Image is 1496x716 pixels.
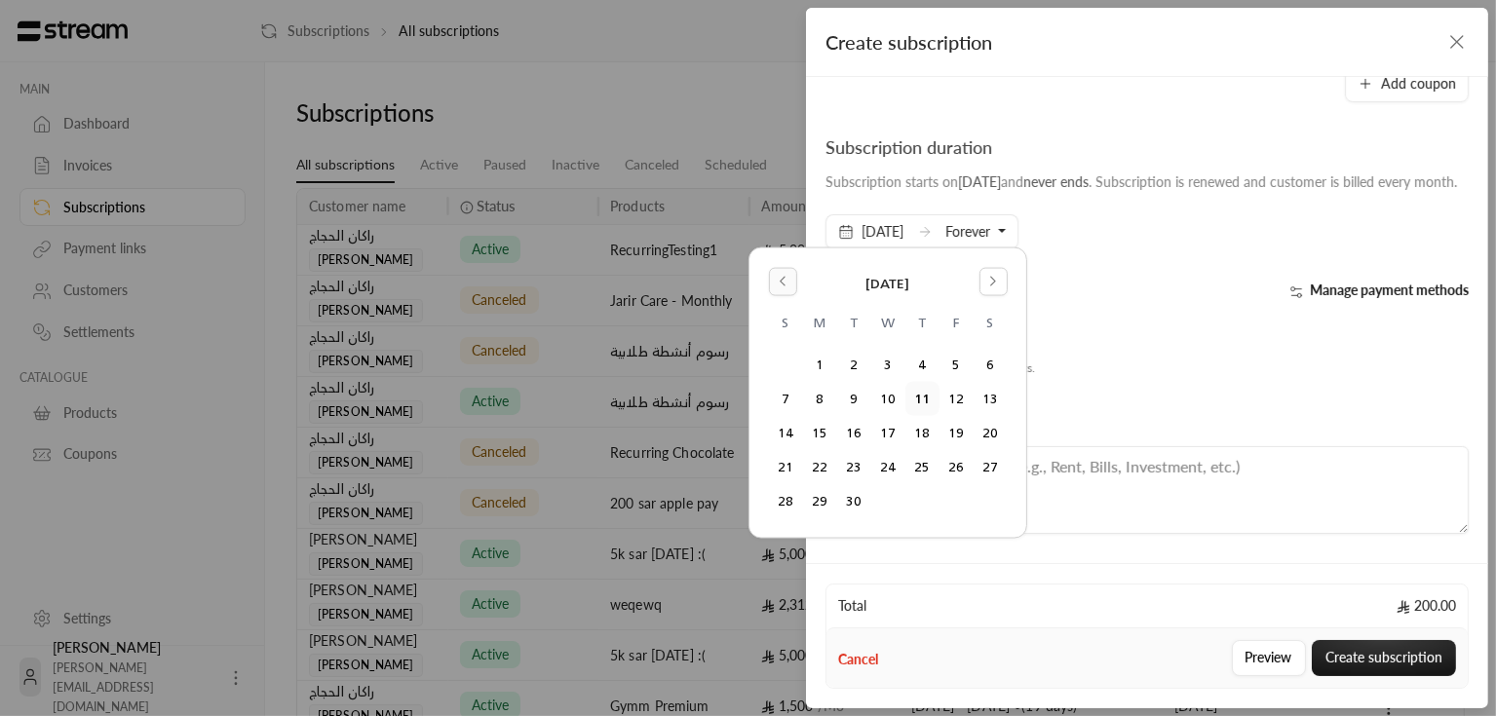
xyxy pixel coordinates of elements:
[1312,640,1456,676] button: Create subscription
[770,485,802,517] button: Sunday, September 28th, 2025
[816,360,1478,376] div: Coupons are excluded from installments.
[838,596,866,616] span: Total
[837,313,871,348] th: Tuesday
[838,417,870,449] button: Tuesday, September 16th, 2025
[945,223,990,240] span: Forever
[770,417,802,449] button: Sunday, September 14th, 2025
[872,417,904,449] button: Wednesday, September 17th, 2025
[871,313,905,348] th: Wednesday
[975,349,1007,381] button: Saturday, September 6th, 2025
[906,451,939,483] button: Thursday, September 25th, 2025
[825,30,992,54] span: Create subscription
[825,172,1457,192] div: Subscription starts on and . Subscription is renewed and customer is billed every month.
[940,313,974,348] th: Friday
[906,383,939,415] button: Today, Thursday, September 11th, 2025, selected
[769,313,803,348] th: Sunday
[838,349,870,381] button: Tuesday, September 2nd, 2025
[906,417,939,449] button: Thursday, September 18th, 2025
[838,383,870,415] button: Tuesday, September 9th, 2025
[804,485,836,517] button: Monday, September 29th, 2025
[975,451,1007,483] button: Saturday, September 27th, 2025
[940,349,973,381] button: Friday, September 5th, 2025
[804,349,836,381] button: Monday, September 1st, 2025
[958,173,1001,190] span: [DATE]
[906,349,939,381] button: Thursday, September 4th, 2025
[975,383,1007,415] button: Saturday, September 13th, 2025
[940,417,973,449] button: Friday, September 19th, 2025
[905,313,940,348] th: Thursday
[872,451,904,483] button: Wednesday, September 24th, 2025
[872,383,904,415] button: Wednesday, September 10th, 2025
[803,313,837,348] th: Monday
[1232,640,1306,676] button: Preview
[1023,173,1089,190] span: never ends
[825,133,1457,161] div: Subscription duration
[769,313,1008,518] table: September 2025
[979,267,1008,295] button: Go to the Next Month
[838,451,870,483] button: Tuesday, September 23rd, 2025
[940,383,973,415] button: Friday, September 12th, 2025
[974,313,1008,348] th: Saturday
[872,349,904,381] button: Wednesday, September 3rd, 2025
[838,485,870,517] button: Tuesday, September 30th, 2025
[1345,65,1469,102] button: Add coupon
[866,274,910,294] span: [DATE]
[804,417,836,449] button: Monday, September 15th, 2025
[769,267,797,295] button: Go to the Previous Month
[804,383,836,415] button: Monday, September 8th, 2025
[1310,282,1469,298] span: Manage payment methods
[838,650,878,669] button: Cancel
[770,383,802,415] button: Sunday, September 7th, 2025
[940,451,973,483] button: Friday, September 26th, 2025
[862,222,903,242] span: [DATE]
[804,451,836,483] button: Monday, September 22nd, 2025
[770,451,802,483] button: Sunday, September 21st, 2025
[975,417,1007,449] button: Saturday, September 20th, 2025
[1397,596,1456,616] span: 200.00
